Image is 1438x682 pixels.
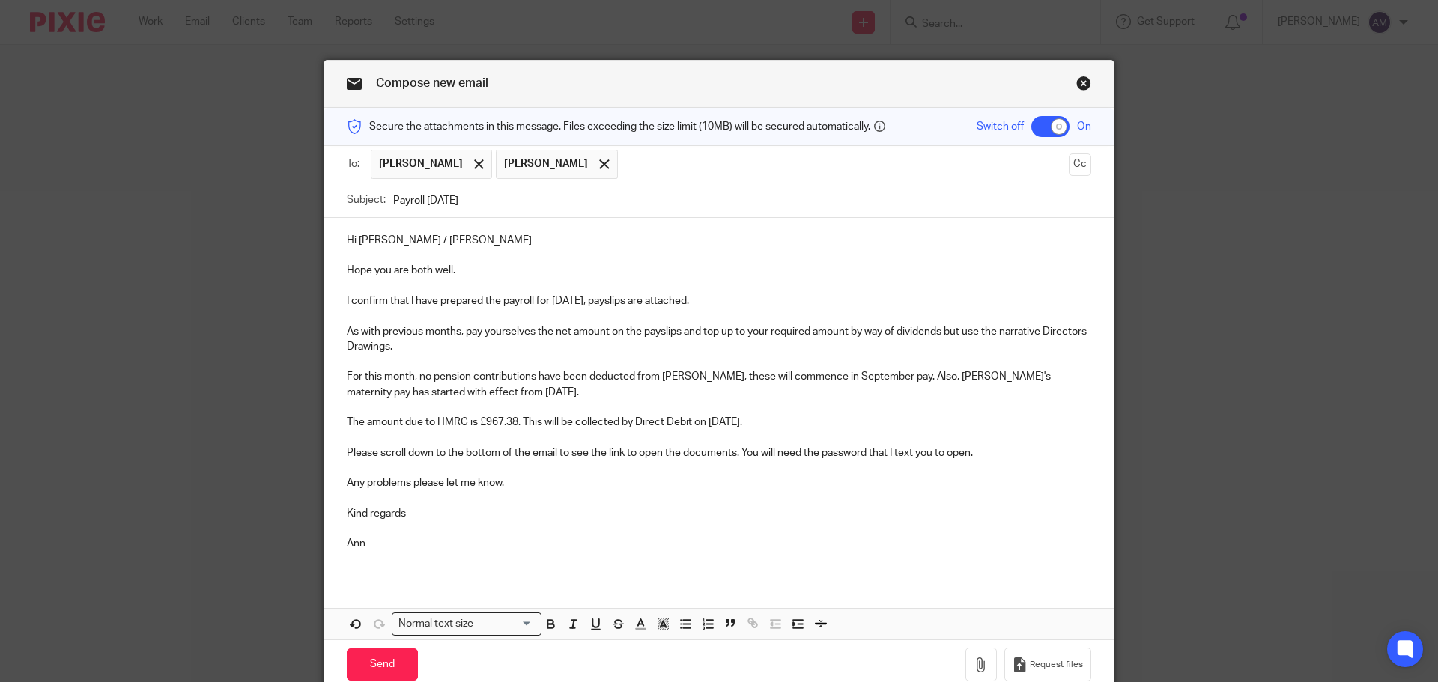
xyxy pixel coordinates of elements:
[347,233,1091,248] p: Hi [PERSON_NAME] / [PERSON_NAME]
[1069,153,1091,176] button: Cc
[347,293,1091,308] p: I confirm that I have prepared the payroll for [DATE], payslips are attached.
[395,616,477,632] span: Normal text size
[347,415,1091,430] p: The amount due to HMRC is £967.38. This will be collected by Direct Debit on [DATE].
[1077,119,1091,134] span: On
[392,612,541,636] div: Search for option
[347,156,363,171] label: To:
[1076,76,1091,96] a: Close this dialog window
[347,648,418,681] input: Send
[347,506,1091,521] p: Kind regards
[369,119,870,134] span: Secure the attachments in this message. Files exceeding the size limit (10MB) will be secured aut...
[1030,659,1083,671] span: Request files
[479,616,533,632] input: Search for option
[977,119,1024,134] span: Switch off
[347,369,1091,400] p: For this month, no pension contributions have been deducted from [PERSON_NAME], these will commen...
[504,156,588,171] span: [PERSON_NAME]
[347,324,1091,355] p: As with previous months, pay yourselves the net amount on the payslips and top up to your require...
[347,475,1091,490] p: Any problems please let me know.
[347,263,1091,278] p: Hope you are both well.
[347,192,386,207] label: Subject:
[376,77,488,89] span: Compose new email
[347,445,1091,460] p: Please scroll down to the bottom of the email to see the link to open the documents. You will nee...
[379,156,463,171] span: [PERSON_NAME]
[347,536,1091,551] p: Ann
[1004,648,1091,681] button: Request files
